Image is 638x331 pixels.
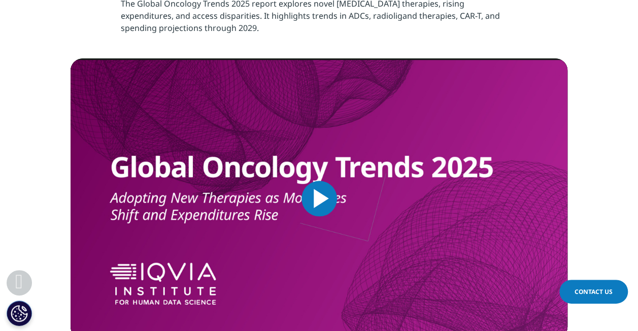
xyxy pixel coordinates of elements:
button: Play Video [301,181,337,216]
a: Contact Us [559,280,628,304]
span: Contact Us [575,287,613,296]
button: Cookie Settings [7,301,32,326]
